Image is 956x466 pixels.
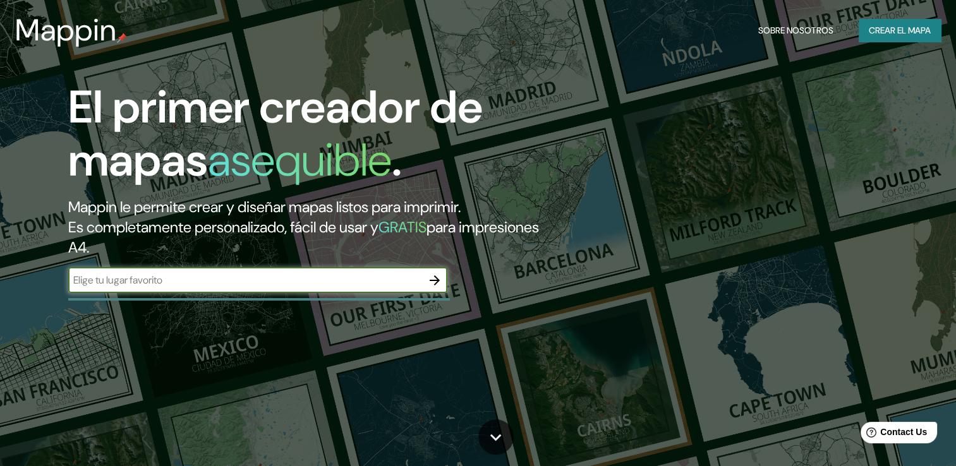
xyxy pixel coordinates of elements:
[869,23,931,39] font: Crear el mapa
[758,23,833,39] font: Sobre nosotros
[68,197,547,258] h2: Mappin le permite crear y diseñar mapas listos para imprimir. Es completamente personalizado, fác...
[117,33,127,43] img: mappin-pin
[15,13,117,48] h3: Mappin
[378,217,427,237] h5: GRATIS
[859,19,941,42] button: Crear el mapa
[844,417,942,452] iframe: Help widget launcher
[753,19,838,42] button: Sobre nosotros
[68,273,422,287] input: Elige tu lugar favorito
[68,81,547,197] h1: El primer creador de mapas .
[208,131,392,189] h1: asequible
